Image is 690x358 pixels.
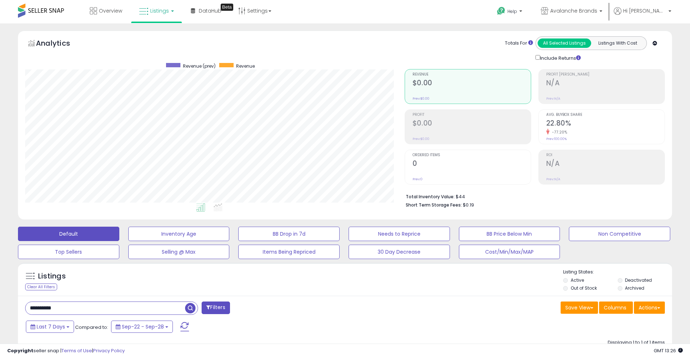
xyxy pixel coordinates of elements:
a: Terms of Use [61,347,92,354]
button: All Selected Listings [538,38,591,48]
button: Columns [599,302,633,314]
span: Avg. Buybox Share [546,113,664,117]
button: Selling @ Max [128,245,230,259]
button: Cost/Min/Max/MAP [459,245,560,259]
h5: Analytics [36,38,84,50]
button: 30 Day Decrease [349,245,450,259]
li: $44 [406,192,659,200]
span: Revenue (prev) [183,63,216,69]
h2: N/A [546,159,664,169]
span: $0.19 [463,201,474,208]
div: Include Returns [530,54,589,62]
small: -77.20% [549,130,567,135]
h2: N/A [546,79,664,89]
div: Tooltip anchor [221,4,233,11]
span: Compared to: [75,324,108,331]
button: Last 7 Days [26,321,74,333]
span: Avalanche Brands [550,7,597,14]
label: Deactivated [625,277,652,283]
span: Help [507,8,517,14]
span: 2025-10-6 13:26 GMT [654,347,683,354]
span: Columns [604,304,626,311]
button: BB Drop in 7d [238,227,340,241]
span: Revenue [413,73,531,77]
button: Save View [561,302,598,314]
p: Listing States: [563,269,672,276]
div: Totals For [505,40,533,47]
span: Hi [PERSON_NAME] [623,7,666,14]
button: Default [18,227,119,241]
i: Get Help [497,6,506,15]
span: Listings [150,7,169,14]
b: Short Term Storage Fees: [406,202,462,208]
button: BB Price Below Min [459,227,560,241]
button: Top Sellers [18,245,119,259]
span: DataHub [199,7,221,14]
b: Total Inventory Value: [406,194,455,200]
small: Prev: N/A [546,177,560,181]
a: Help [491,1,529,23]
button: Inventory Age [128,227,230,241]
h5: Listings [38,271,66,281]
span: Revenue [236,63,255,69]
h2: $0.00 [413,79,531,89]
span: Sep-22 - Sep-28 [122,323,164,330]
button: Listings With Cost [591,38,644,48]
label: Archived [625,285,644,291]
small: Prev: $0.00 [413,137,429,141]
label: Out of Stock [571,285,597,291]
small: Prev: 100.00% [546,137,567,141]
span: Ordered Items [413,153,531,157]
h2: 22.80% [546,119,664,129]
h2: $0.00 [413,119,531,129]
span: ROI [546,153,664,157]
button: Filters [202,302,230,314]
button: Sep-22 - Sep-28 [111,321,173,333]
div: Displaying 1 to 1 of 1 items [608,339,665,346]
a: Hi [PERSON_NAME] [614,7,671,23]
small: Prev: 0 [413,177,423,181]
button: Actions [634,302,665,314]
strong: Copyright [7,347,33,354]
button: Items Being Repriced [238,245,340,259]
div: Clear All Filters [25,284,57,290]
span: Overview [99,7,122,14]
div: seller snap | | [7,348,125,354]
span: Last 7 Days [37,323,65,330]
small: Prev: N/A [546,96,560,101]
h2: 0 [413,159,531,169]
button: Non Competitive [569,227,670,241]
button: Needs to Reprice [349,227,450,241]
span: Profit [PERSON_NAME] [546,73,664,77]
a: Privacy Policy [93,347,125,354]
label: Active [571,277,584,283]
small: Prev: $0.00 [413,96,429,101]
span: Profit [413,113,531,117]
